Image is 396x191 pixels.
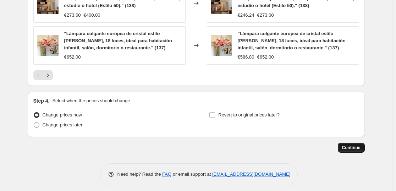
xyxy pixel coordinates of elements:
span: "Lámpara colgante europea de cristal estilo [PERSON_NAME], 18 luces, ideal para habitación infant... [238,31,346,50]
button: Next [43,70,53,80]
span: "Lámpara colgante europea de cristal estilo [PERSON_NAME], 18 luces, ideal para habitación infant... [64,31,172,50]
span: or email support at [171,171,212,177]
span: Change prices now [43,112,82,118]
strike: €273.60 [257,12,274,19]
div: €652.00 [64,54,81,61]
p: Select when the prices should change [52,97,130,104]
div: €273.60 [64,12,81,19]
img: 71mogYogreL_80x.jpg [37,35,59,56]
span: Revert to original prices later? [218,112,280,118]
nav: Pagination [33,70,53,80]
strike: €652.00 [257,54,274,61]
div: €586.80 [238,54,254,61]
a: [EMAIL_ADDRESS][DOMAIN_NAME] [212,171,290,177]
div: €246.24 [238,12,254,19]
span: Change prices later [43,122,83,127]
button: Continue [338,143,365,153]
img: 71mogYogreL_80x.jpg [211,35,232,56]
span: Need help? Read the [117,171,163,177]
a: FAQ [162,171,171,177]
h2: Step 4. [33,97,50,104]
span: Continue [342,145,361,151]
strike: €400.00 [84,12,100,19]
